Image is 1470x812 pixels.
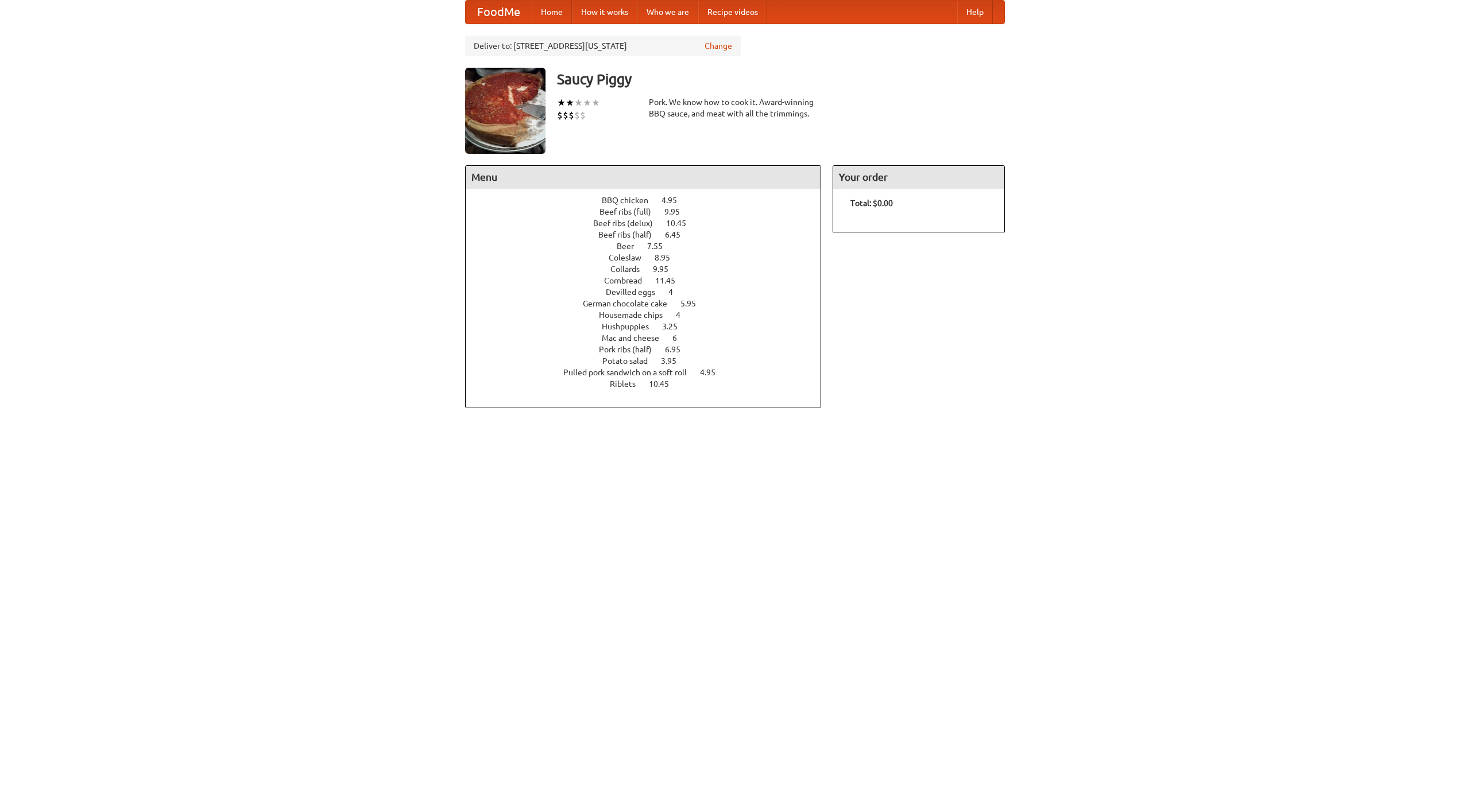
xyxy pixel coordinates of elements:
span: 5.95 [680,299,707,308]
span: 9.95 [653,265,680,274]
div: Deliver to: [STREET_ADDRESS][US_STATE] [465,36,741,56]
a: Beef ribs (delux) 10.45 [593,219,707,228]
span: Cornbread [604,276,653,285]
span: Potato salad [602,356,659,366]
a: Change [705,40,732,52]
li: ★ [591,96,600,109]
span: Hushpuppies [602,322,660,331]
a: Riblets 10.45 [610,379,690,388]
span: Pulled pork sandwich on a soft roll [563,368,698,377]
span: 4 [676,310,692,320]
a: Pork ribs (half) 6.95 [599,345,702,354]
a: Potato salad 3.95 [602,356,698,366]
span: Housemade chips [599,310,674,320]
span: 11.45 [655,276,687,285]
span: 4 [668,287,684,297]
span: 3.25 [662,322,689,331]
span: BBQ chicken [602,196,660,205]
a: German chocolate cake 5.95 [583,299,717,308]
span: 9.95 [664,207,691,216]
img: angular.jpg [465,68,546,154]
a: Hushpuppies 3.25 [602,322,699,331]
a: Mac and cheese 6 [602,333,698,343]
li: ★ [557,96,566,109]
li: ★ [566,96,574,109]
a: Collards 9.95 [610,265,690,274]
h4: Menu [466,166,821,189]
a: Help [957,1,993,24]
a: Housemade chips 4 [599,310,702,320]
a: Who we are [637,1,698,24]
span: Pork ribs (half) [599,345,663,354]
span: Coleslaw [609,253,653,262]
span: 10.45 [649,379,680,388]
a: Devilled eggs 4 [606,287,694,297]
span: 8.95 [655,253,682,262]
span: 3.95 [661,356,688,366]
div: Pork. We know how to cook it. Award-winning BBQ sauce, and meat with all the trimmings. [649,96,821,119]
a: Recipe videos [698,1,767,24]
span: 6.45 [665,230,692,239]
a: Beer 7.55 [617,242,684,251]
span: Beer [617,242,645,251]
span: Beef ribs (delux) [593,219,664,228]
span: Devilled eggs [606,287,667,297]
span: Riblets [610,379,647,388]
span: Collards [610,265,651,274]
h4: Your order [833,166,1004,189]
li: ★ [574,96,583,109]
a: BBQ chicken 4.95 [602,196,698,205]
li: $ [563,109,568,122]
li: $ [580,109,586,122]
a: Pulled pork sandwich on a soft roll 4.95 [563,368,737,377]
span: Beef ribs (full) [599,207,663,216]
span: German chocolate cake [583,299,679,308]
a: Cornbread 11.45 [604,276,697,285]
a: Beef ribs (half) 6.45 [598,230,702,239]
a: FoodMe [466,1,532,24]
li: $ [568,109,574,122]
li: $ [557,109,563,122]
span: 6 [672,333,688,343]
span: 6.95 [665,345,692,354]
span: Mac and cheese [602,333,671,343]
li: ★ [583,96,591,109]
a: Coleslaw 8.95 [609,253,691,262]
span: 7.55 [647,242,674,251]
span: 4.95 [661,196,688,205]
li: $ [574,109,580,122]
a: How it works [572,1,637,24]
span: Beef ribs (half) [598,230,663,239]
b: Total: $0.00 [850,199,893,208]
a: Beef ribs (full) 9.95 [599,207,701,216]
h3: Saucy Piggy [557,68,1005,91]
a: Home [532,1,572,24]
span: 4.95 [700,368,727,377]
span: 10.45 [666,219,698,228]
